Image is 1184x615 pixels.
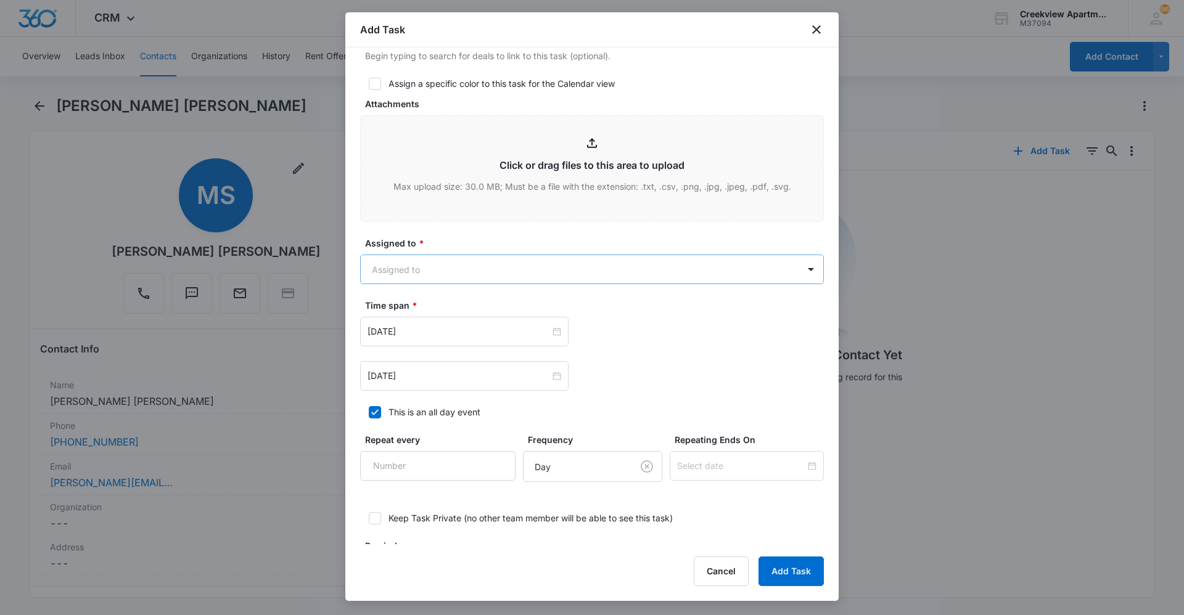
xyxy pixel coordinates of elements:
[809,22,824,37] button: close
[368,369,550,383] input: Jan 31, 2023
[365,433,520,446] label: Repeat every
[758,556,824,586] button: Add Task
[694,556,749,586] button: Cancel
[365,237,829,250] label: Assigned to
[677,459,805,473] input: Select date
[365,299,829,312] label: Time span
[388,405,480,418] div: This is an all day event
[365,97,829,110] label: Attachments
[360,22,405,37] h1: Add Task
[528,433,667,446] label: Frequency
[675,433,829,446] label: Repeating Ends On
[388,77,615,90] div: Assign a specific color to this task for the Calendar view
[388,511,673,524] div: Keep Task Private (no other team member will be able to see this task)
[368,325,550,338] input: Jan 31, 2023
[365,49,824,62] p: Begin typing to search for deals to link to this task (optional).
[365,539,435,552] label: Remind me
[637,457,657,476] button: Clear
[360,451,516,481] input: Number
